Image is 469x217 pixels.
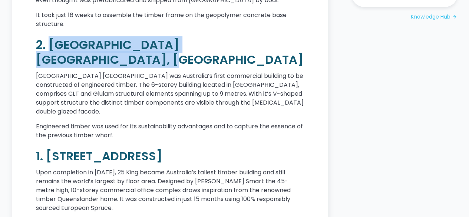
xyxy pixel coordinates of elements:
p: It took just 16 weeks to assemble the timber frame on the geopolymer concrete base structure. [36,11,304,29]
div: arrow_forward [452,13,457,21]
h2: 2. [GEOGRAPHIC_DATA] [GEOGRAPHIC_DATA], [GEOGRAPHIC_DATA] [36,37,304,67]
h2: 1. [STREET_ADDRESS] [36,149,304,164]
a: Knowledge Hubarrow_forward [411,13,457,21]
p: Upon completion in [DATE], 25 King became Australia’s tallest timber building and still remains t... [36,168,304,213]
p: Engineered timber was used for its sustainability advantages and to capture the essence of the pr... [36,122,304,140]
p: [GEOGRAPHIC_DATA] [GEOGRAPHIC_DATA] was Australia’s first commercial building to be constructed o... [36,72,304,116]
div: Knowledge Hub [411,13,450,21]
